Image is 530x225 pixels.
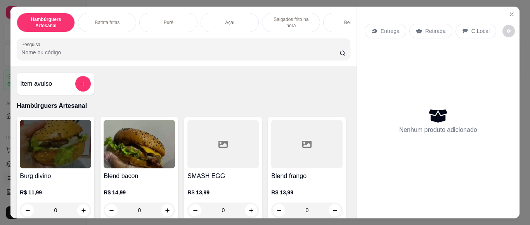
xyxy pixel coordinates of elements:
input: Pesquisa [21,48,339,56]
button: increase-product-quantity [77,204,90,216]
button: decrease-product-quantity [21,204,34,216]
p: Bebidas [344,19,361,26]
p: R$ 11,99 [20,189,91,196]
button: decrease-product-quantity [105,204,118,216]
img: product-image [20,120,91,168]
p: R$ 14,99 [104,189,175,196]
p: Hambúrguers Artesanal [17,101,350,111]
button: decrease-product-quantity [502,25,515,37]
button: add-separate-item [75,76,91,92]
button: increase-product-quantity [245,204,257,216]
p: Purê [164,19,173,26]
img: product-image [104,120,175,168]
p: C.Local [471,27,490,35]
h4: Blend frango [271,171,343,181]
h4: SMASH EGG [187,171,259,181]
p: Entrega [381,27,400,35]
p: Batata fritas [95,19,120,26]
button: decrease-product-quantity [189,204,201,216]
button: Close [506,8,518,21]
p: Salgados frito na hora [268,16,313,29]
p: Hambúrguers Artesanal [23,16,68,29]
p: Retirada [425,27,446,35]
button: increase-product-quantity [161,204,173,216]
button: increase-product-quantity [329,204,341,216]
p: Nenhum produto adicionado [399,125,477,135]
p: R$ 13,99 [187,189,259,196]
h4: Item avulso [20,79,52,88]
label: Pesquisa [21,41,43,48]
button: decrease-product-quantity [273,204,285,216]
p: Açaí [225,19,234,26]
p: R$ 13,99 [271,189,343,196]
h4: Burg divino [20,171,91,181]
h4: Blend bacon [104,171,175,181]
